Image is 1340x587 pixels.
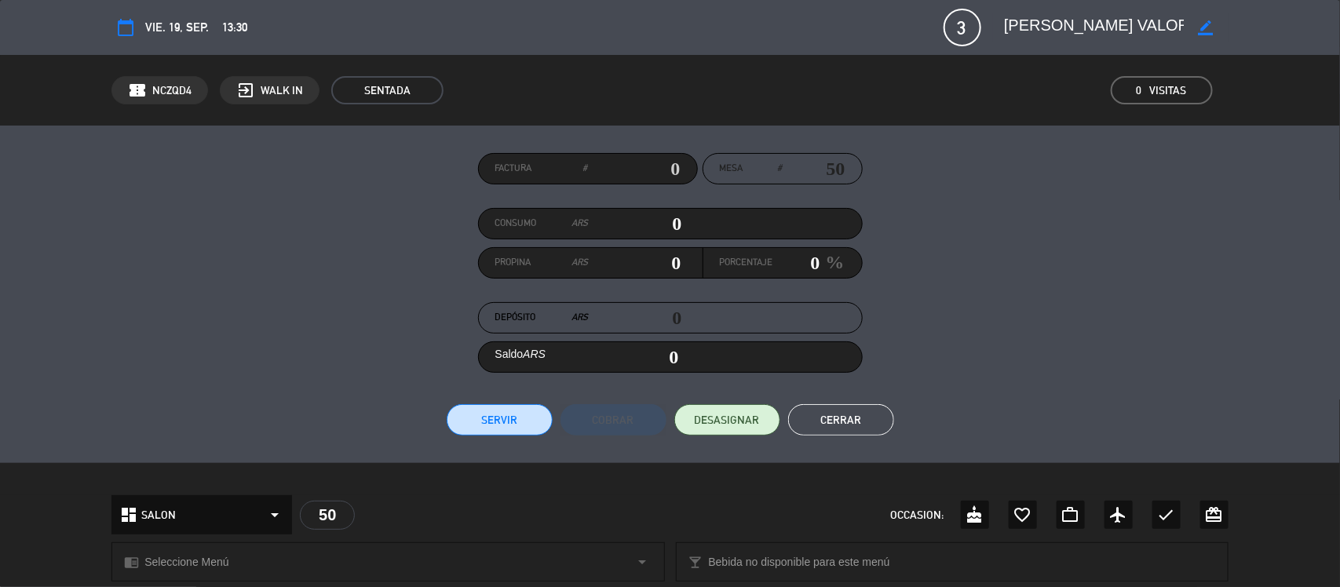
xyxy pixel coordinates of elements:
input: 0 [588,157,681,180]
span: OCCASION: [891,506,944,524]
span: Bebida no disponible para este menú [709,553,890,571]
input: 0 [773,251,820,275]
i: arrow_drop_down [633,552,652,571]
span: SENTADA [331,76,444,104]
em: ARS [523,348,546,360]
span: 3 [944,9,981,46]
span: WALK IN [261,82,303,100]
i: local_bar [688,555,703,570]
button: Cobrar [560,404,666,436]
span: vie. 19, sep. [145,17,209,37]
input: 0 [589,212,682,235]
label: Propina [495,255,589,271]
span: DESASIGNAR [695,412,760,428]
label: Depósito [495,310,589,326]
em: % [820,247,845,278]
button: Cerrar [788,404,894,436]
em: # [583,161,588,177]
i: work_outline [1061,505,1080,524]
label: Porcentaje [720,255,773,271]
span: Mesa [720,161,743,177]
div: 50 [300,501,355,530]
em: Visitas [1150,82,1187,100]
em: ARS [572,310,589,326]
label: Saldo [495,345,546,363]
i: dashboard [119,505,138,524]
button: Servir [447,404,553,436]
button: DESASIGNAR [674,404,780,436]
input: 0 [588,251,681,275]
button: calendar_today [111,13,140,42]
i: border_color [1199,20,1214,35]
span: NCZQD4 [152,82,192,100]
span: 0 [1137,82,1142,100]
span: confirmation_number [128,81,147,100]
em: # [778,161,783,177]
i: check [1157,505,1176,524]
label: Factura [495,161,588,177]
input: number [783,157,845,180]
i: exit_to_app [236,81,255,100]
i: cake [966,505,984,524]
em: ARS [572,216,589,232]
i: card_giftcard [1205,505,1224,524]
i: arrow_drop_down [265,505,284,524]
span: 13:30 [222,17,247,37]
i: favorite_border [1013,505,1032,524]
i: chrome_reader_mode [124,555,139,570]
span: Seleccione Menú [144,553,228,571]
i: calendar_today [116,18,135,37]
i: airplanemode_active [1109,505,1128,524]
label: Consumo [495,216,589,232]
em: ARS [571,255,588,271]
span: SALON [141,506,176,524]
